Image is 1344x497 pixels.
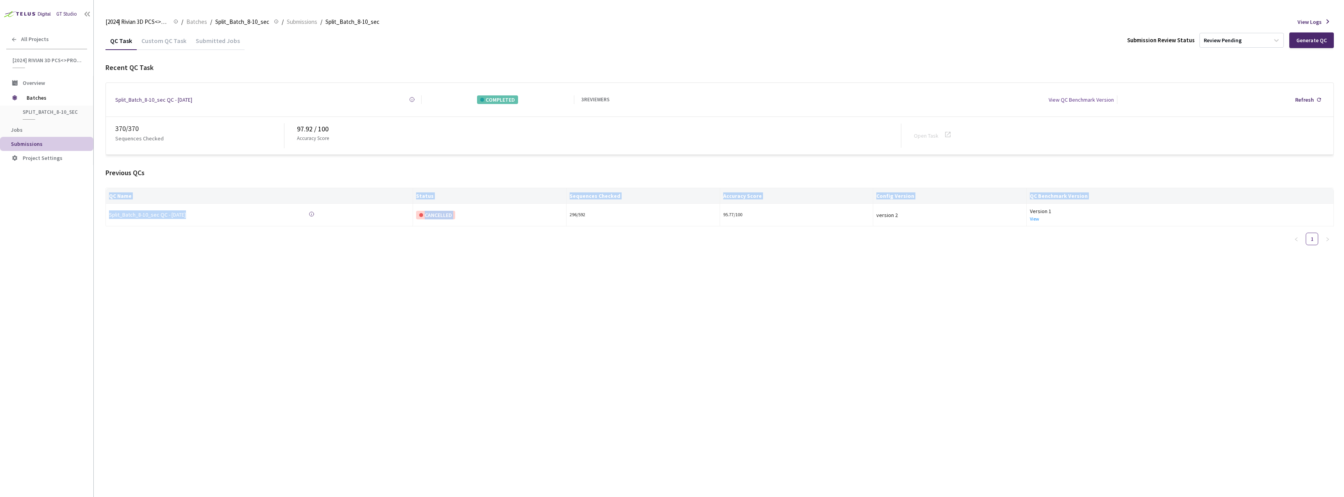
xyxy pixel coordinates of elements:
div: CANCELLED [416,211,455,219]
div: 370 / 370 [115,123,284,134]
span: left [1294,237,1299,242]
div: 296 / 592 [570,211,717,219]
div: Previous QCs [105,167,1334,178]
th: Config Version [873,188,1027,204]
li: / [320,17,322,27]
span: Overview [23,79,45,86]
div: View QC Benchmark Version [1049,95,1114,104]
div: 95.77/100 [723,211,870,219]
div: Recent QC Task [105,62,1334,73]
a: Submissions [285,17,319,26]
button: left [1290,233,1303,245]
span: View Logs [1298,18,1322,26]
th: QC Benchmark Version [1027,188,1334,204]
div: GT Studio [56,10,77,18]
a: Open Task [914,132,938,139]
span: Submissions [11,140,43,147]
span: Split_Batch_8-10_sec [215,17,269,27]
a: Split_Batch_8-10_sec QC - [DATE] [115,95,192,104]
span: [2024] Rivian 3D PCS<>Production [13,57,82,64]
span: [2024] Rivian 3D PCS<>Production [105,17,169,27]
p: Accuracy Score [297,135,329,142]
th: Status [413,188,567,204]
p: Sequences Checked [115,134,164,143]
div: 97.92 / 100 [297,124,901,135]
a: 1 [1306,233,1318,245]
div: version 2 [876,211,1023,219]
th: QC Name [106,188,413,204]
div: Custom QC Task [137,37,191,50]
span: Submissions [287,17,317,27]
a: Split_Batch_8-10_sec QC - [DATE] [109,210,218,219]
div: Generate QC [1296,37,1327,43]
a: View [1030,216,1039,222]
div: Review Pending [1204,37,1242,44]
th: Accuracy Score [720,188,874,204]
div: Refresh [1295,95,1314,104]
li: / [181,17,183,27]
button: right [1321,233,1334,245]
a: Batches [185,17,209,26]
span: Batches [186,17,207,27]
span: Project Settings [23,154,63,161]
li: / [210,17,212,27]
div: 3 REVIEWERS [581,96,609,104]
span: Batches [27,90,80,106]
div: Version 1 [1030,207,1330,215]
span: Jobs [11,126,23,133]
li: Previous Page [1290,233,1303,245]
div: Submission Review Status [1127,36,1195,45]
span: right [1325,237,1330,242]
li: 1 [1306,233,1318,245]
th: Sequences Checked [567,188,720,204]
span: All Projects [21,36,49,43]
span: Split_Batch_8-10_sec [325,17,379,27]
li: / [282,17,284,27]
div: Submitted Jobs [191,37,245,50]
div: COMPLETED [477,95,518,104]
li: Next Page [1321,233,1334,245]
div: QC Task [105,37,137,50]
span: Split_Batch_8-10_sec [23,109,80,115]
